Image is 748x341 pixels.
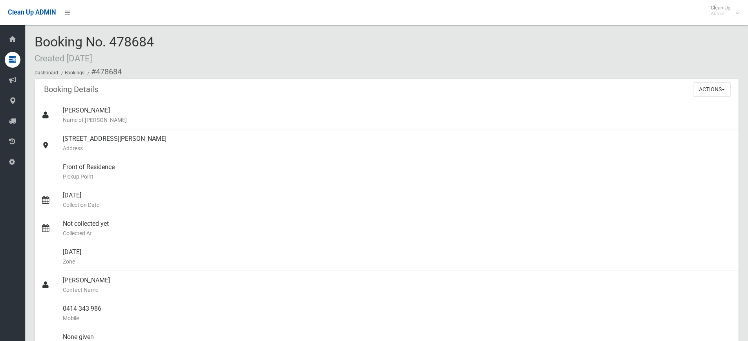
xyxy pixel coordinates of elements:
[35,34,154,65] span: Booking No. 478684
[63,229,732,238] small: Collected At
[693,82,731,97] button: Actions
[63,186,732,214] div: [DATE]
[63,214,732,243] div: Not collected yet
[707,5,738,17] span: Clean Up
[711,11,730,17] small: Admin
[8,9,56,16] span: Clean Up ADMIN
[63,101,732,129] div: [PERSON_NAME]
[63,313,732,323] small: Mobile
[63,129,732,158] div: [STREET_ADDRESS][PERSON_NAME]
[63,271,732,299] div: [PERSON_NAME]
[63,257,732,266] small: Zone
[35,53,92,63] small: Created [DATE]
[63,285,732,295] small: Contact Name
[63,115,732,125] small: Name of [PERSON_NAME]
[63,144,732,153] small: Address
[86,65,122,79] li: #478684
[63,299,732,328] div: 0414 343 986
[63,158,732,186] div: Front of Residence
[63,243,732,271] div: [DATE]
[35,70,58,76] a: Dashboard
[63,172,732,181] small: Pickup Point
[63,200,732,210] small: Collection Date
[65,70,84,76] a: Bookings
[35,82,108,97] header: Booking Details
